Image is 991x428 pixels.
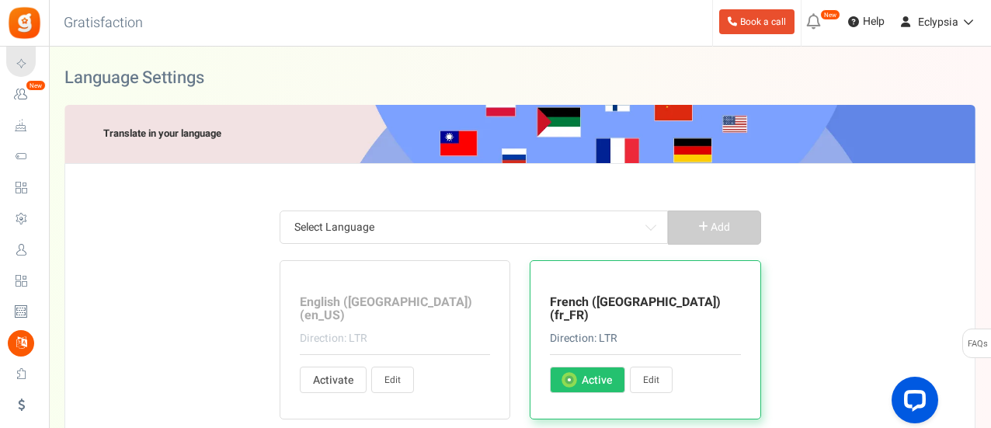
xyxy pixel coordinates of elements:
[582,373,612,388] span: Active
[26,80,46,91] em: New
[550,331,741,346] p: Direction: LTR
[630,367,673,393] a: Edit
[371,367,414,393] a: Edit
[967,329,988,359] span: FAQs
[918,14,958,30] span: Eclypsia
[288,214,659,242] span: Select Language
[859,14,885,30] span: Help
[6,82,42,108] a: New
[7,5,42,40] img: Gratisfaction
[280,211,668,244] span: Select Language
[842,9,891,34] a: Help
[47,8,160,39] h3: Gratisfaction
[719,9,795,34] a: Book a call
[313,373,349,388] span: Activate
[103,128,221,139] h5: Translate in your language
[300,296,491,323] h3: English ([GEOGRAPHIC_DATA]) (en_US)
[64,70,204,85] h2: Language Settings
[550,296,741,323] h3: French ([GEOGRAPHIC_DATA]) (fr_FR)
[300,331,491,346] p: Direction: LTR
[820,9,840,20] em: New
